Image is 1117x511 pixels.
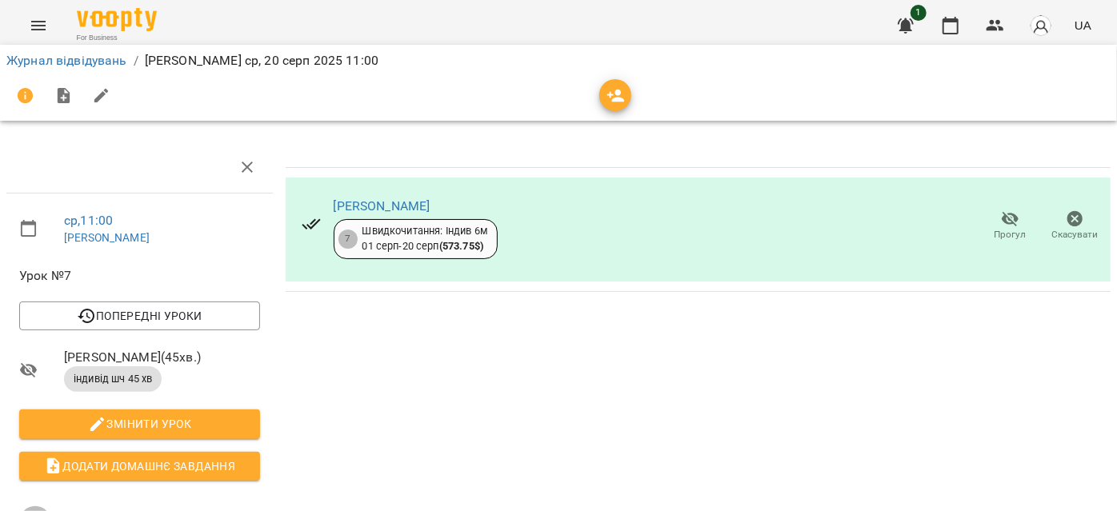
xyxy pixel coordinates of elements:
[978,204,1043,249] button: Прогул
[64,231,150,244] a: [PERSON_NAME]
[334,198,430,214] a: [PERSON_NAME]
[32,457,247,476] span: Додати домашнє завдання
[19,409,260,438] button: Змінити урок
[1052,228,1099,242] span: Скасувати
[77,33,157,43] span: For Business
[338,230,358,249] div: 7
[19,6,58,45] button: Menu
[6,53,127,68] a: Журнал відвідувань
[19,301,260,330] button: Попередні уроки
[1075,17,1091,34] span: UA
[32,306,247,325] span: Попередні уроки
[439,240,483,252] b: ( 573.75 $ )
[19,452,260,481] button: Додати домашнє завдання
[6,51,1111,70] nav: breadcrumb
[995,228,1027,242] span: Прогул
[911,5,927,21] span: 1
[64,372,162,386] span: індивід шч 45 хв
[1068,10,1098,40] button: UA
[145,51,378,70] p: [PERSON_NAME] ср, 20 серп 2025 11:00
[32,414,247,433] span: Змінити урок
[1043,204,1107,249] button: Скасувати
[64,348,260,367] span: [PERSON_NAME] ( 45 хв. )
[19,266,260,285] span: Урок №7
[77,8,157,31] img: Voopty Logo
[1030,14,1052,37] img: avatar_s.png
[362,224,487,254] div: Швидкочитання: Індив 6м 01 серп - 20 серп
[64,213,113,228] a: ср , 11:00
[134,51,138,70] li: /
